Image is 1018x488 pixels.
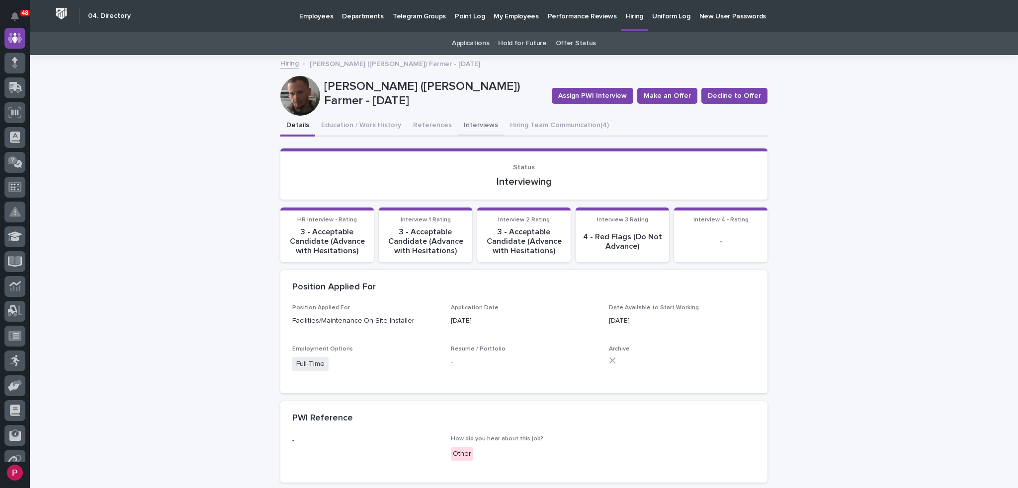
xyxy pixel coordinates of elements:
[458,116,504,137] button: Interviews
[280,57,299,69] a: Hiring
[286,227,368,256] p: 3 - Acceptable Candidate (Advance with Hesitations)
[4,462,25,483] button: users-avatar
[609,346,630,352] span: Archive
[292,346,353,352] span: Employment Options
[582,232,663,251] p: 4 - Red Flags (Do Not Advance)
[451,305,499,311] span: Application Date
[407,116,458,137] button: References
[52,4,71,23] img: Workspace Logo
[452,32,489,55] a: Applications
[644,91,691,101] span: Make an Offer
[451,346,506,352] span: Resume / Portfolio
[558,91,627,101] span: Assign PWI Interview
[292,176,756,188] p: Interviewing
[280,116,315,137] button: Details
[292,435,439,446] p: -
[22,9,28,16] p: 48
[637,88,697,104] button: Make an Offer
[483,227,565,256] p: 3 - Acceptable Candidate (Advance with Hesitations)
[708,91,761,101] span: Decline to Offer
[498,217,550,223] span: Interview 2 Rating
[451,436,543,442] span: How did you hear about this job?
[556,32,596,55] a: Offer Status
[4,6,25,27] button: Notifications
[12,12,25,28] div: Notifications48
[324,79,544,108] p: [PERSON_NAME] ([PERSON_NAME]) Farmer - [DATE]
[451,447,473,461] div: Other
[292,357,329,371] span: Full-Time
[609,305,699,311] span: Date Available to Start Working
[297,217,357,223] span: HR Interview - Rating
[385,227,466,256] p: 3 - Acceptable Candidate (Advance with Hesitations)
[498,32,546,55] a: Hold for Future
[292,316,439,326] p: Facilities/Maintenance,On-Site Installer
[315,116,407,137] button: Education / Work History
[693,217,749,223] span: Interview 4 - Rating
[88,12,131,20] h2: 04. Directory
[552,88,633,104] button: Assign PWI Interview
[292,282,376,293] h2: Position Applied For
[292,413,353,424] h2: PWI Reference
[680,237,762,246] p: -
[401,217,451,223] span: Interview 1 Rating
[504,116,615,137] button: Hiring Team Communication (4)
[597,217,648,223] span: Interview 3 Rating
[310,58,480,69] p: [PERSON_NAME] ([PERSON_NAME]) Farmer - [DATE]
[701,88,767,104] button: Decline to Offer
[451,316,597,326] p: [DATE]
[609,316,756,326] p: [DATE]
[513,164,535,171] span: Status
[292,305,350,311] span: Position Applied For
[451,357,597,367] p: -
